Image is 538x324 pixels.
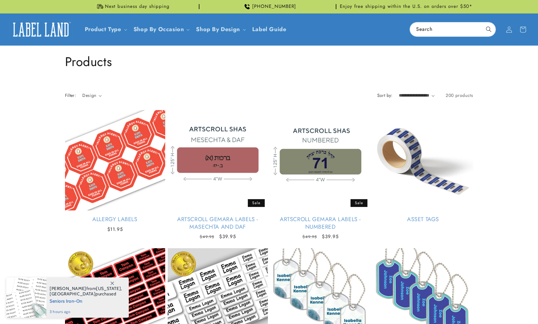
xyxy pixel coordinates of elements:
[377,92,393,98] label: Sort by:
[130,22,193,37] summary: Shop By Occasion
[252,3,296,10] span: [PHONE_NUMBER]
[196,25,240,33] a: Shop By Design
[50,309,122,315] span: 3 hours ago
[65,53,473,70] h1: Products
[65,216,165,223] a: Allergy Labels
[82,92,96,98] span: Design
[85,25,121,33] a: Product Type
[7,17,75,42] a: Label Land
[252,26,286,33] span: Label Guide
[105,3,170,10] span: Next business day shipping
[340,3,472,10] span: Enjoy free shipping within the U.S. on orders over $50*
[482,22,496,36] button: Search
[50,297,122,304] span: Seniors Iron-On
[65,92,76,99] h2: Filter:
[133,26,184,33] span: Shop By Occasion
[192,22,248,37] summary: Shop By Design
[96,286,121,291] span: [US_STATE]
[82,92,102,99] summary: Design (0 selected)
[50,291,95,297] span: [GEOGRAPHIC_DATA]
[81,22,130,37] summary: Product Type
[9,20,72,39] img: Label Land
[168,216,268,231] a: Artscroll Gemara Labels - Masechta and Daf
[373,216,473,223] a: Asset Tags
[50,286,86,291] span: [PERSON_NAME]
[446,92,473,98] span: 200 products
[248,22,290,37] a: Label Guide
[50,286,122,297] span: from , purchased
[475,297,532,318] iframe: Gorgias live chat messenger
[270,216,371,231] a: Artscroll Gemara Labels - Numbered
